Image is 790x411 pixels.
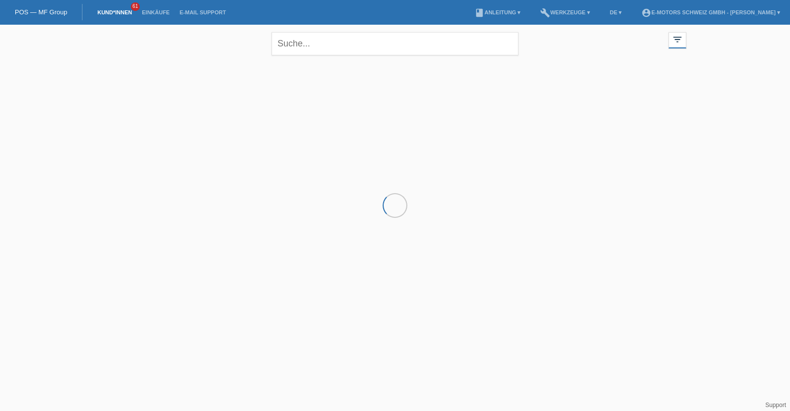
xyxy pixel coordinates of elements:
[175,9,231,15] a: E-Mail Support
[131,2,140,11] span: 61
[272,32,518,55] input: Suche...
[92,9,137,15] a: Kund*innen
[605,9,627,15] a: DE ▾
[470,9,525,15] a: bookAnleitung ▾
[535,9,595,15] a: buildWerkzeuge ▾
[474,8,484,18] i: book
[641,8,651,18] i: account_circle
[672,34,683,45] i: filter_list
[15,8,67,16] a: POS — MF Group
[137,9,174,15] a: Einkäufe
[540,8,550,18] i: build
[636,9,785,15] a: account_circleE-Motors Schweiz GmbH - [PERSON_NAME] ▾
[765,402,786,409] a: Support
